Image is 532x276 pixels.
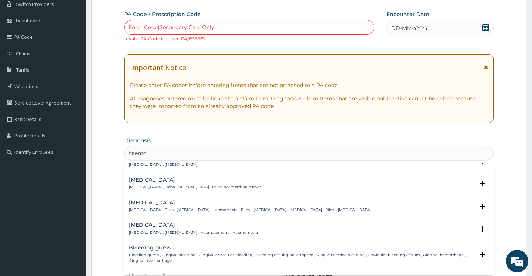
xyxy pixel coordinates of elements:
small: Invalid PA Code for User: PA/E3B762 [124,36,206,41]
p: Please enter PA codes before entering items that are not attached to a PA code [130,81,488,89]
img: d_794563401_company_1708531726252_794563401 [14,37,30,56]
p: [MEDICAL_DATA] , Lassa [MEDICAL_DATA] , Lassa haemorrhagic fever [129,184,261,190]
i: open select status [478,224,487,233]
span: Claims [16,50,31,57]
label: Diagnosis [124,137,151,144]
p: [MEDICAL_DATA] , [MEDICAL_DATA] [129,162,197,167]
i: open select status [478,250,487,259]
p: All diagnoses entered must be linked to a claim item. Diagnosis & Claim Items that are visible bu... [130,95,488,110]
label: Encounter Date [386,10,429,18]
i: open select status [478,202,487,211]
span: Tariffs [16,66,29,73]
h1: Important Notice [130,63,186,72]
label: PA Code / Prescription Code [124,10,201,18]
p: Bleeding gums , Gingival bleeding , Gingival crevicular bleeding , Bleeding of subgingival space ... [129,252,475,263]
textarea: Type your message and hit 'Enter' [4,191,142,217]
span: Dashboard [16,17,40,24]
h4: [MEDICAL_DATA] [129,222,258,228]
span: DD-MM-YYYY [391,24,428,32]
div: Chat with us now [39,42,125,52]
h4: [MEDICAL_DATA] [129,200,371,205]
i: open select status [478,179,487,188]
p: [MEDICAL_DATA] , [MEDICAL_DATA] , Haematometra , Haemometra [129,230,258,235]
h4: [MEDICAL_DATA] [129,177,261,183]
p: [MEDICAL_DATA] , Piles , [MEDICAL_DATA] , Haemorrhoid , Piles - [MEDICAL_DATA] , [MEDICAL_DATA] ,... [129,207,371,213]
span: Switch Providers [16,1,54,7]
h4: Bleeding gums [129,245,475,251]
div: Enter Code(Secondary Care Only) [128,24,216,31]
span: We're online! [43,87,103,163]
div: Minimize live chat window [122,4,140,22]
